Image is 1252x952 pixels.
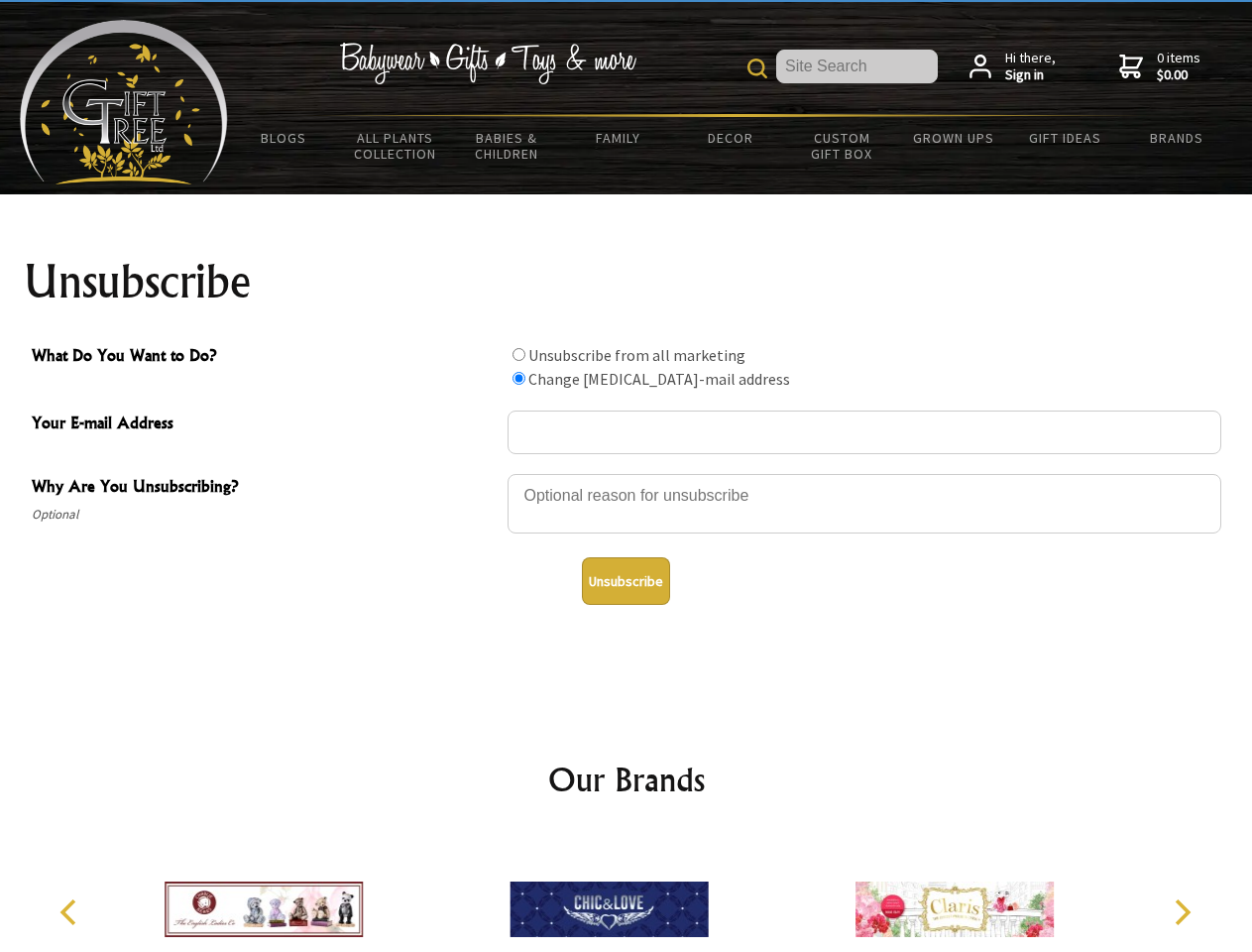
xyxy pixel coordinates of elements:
button: Next [1160,891,1203,934]
button: Previous [50,891,93,934]
a: All Plants Collection [340,117,452,175]
a: Grown Ups [897,117,1009,159]
span: Hi there, [1005,50,1056,84]
a: Gift Ideas [1009,117,1121,159]
button: Unsubscribe [582,557,670,605]
strong: Sign in [1005,66,1056,84]
a: Babies & Children [451,117,563,175]
a: Decor [674,117,786,159]
textarea: Why Are You Unsubscribing? [508,474,1221,534]
a: Brands [1121,117,1233,159]
a: 0 items$0.00 [1119,50,1200,84]
a: BLOGS [228,117,340,159]
h1: Unsubscribe [24,258,1229,305]
span: What Do You Want to Do? [32,343,498,372]
a: Family [563,117,675,159]
span: Optional [32,503,498,527]
input: What Do You Want to Do? [512,348,525,361]
label: Unsubscribe from all marketing [528,345,745,365]
a: Custom Gift Box [786,117,898,175]
label: Change [MEDICAL_DATA]-mail address [528,369,790,389]
img: Babywear - Gifts - Toys & more [339,43,636,84]
img: product search [747,59,767,78]
strong: $0.00 [1157,66,1200,84]
img: Babyware - Gifts - Toys and more... [20,20,228,184]
input: Your E-mail Address [508,411,1221,454]
input: Site Search [776,50,938,83]
span: Why Are You Unsubscribing? [32,474,498,503]
span: Your E-mail Address [32,411,498,439]
h2: Our Brands [40,756,1213,803]
span: 0 items [1157,49,1200,84]
a: Hi there,Sign in [969,50,1056,84]
input: What Do You Want to Do? [512,372,525,385]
